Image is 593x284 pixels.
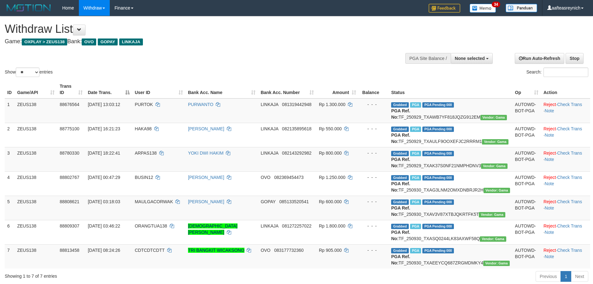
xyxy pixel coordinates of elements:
[545,181,554,186] a: Note
[410,248,421,253] span: Marked by aafsreyleap
[541,98,590,123] td: · ·
[566,53,584,64] a: Stop
[481,163,508,169] span: Vendor URL: https://trx31.1velocity.biz
[135,102,153,107] span: PURTOK
[60,175,79,180] span: 88802767
[513,171,541,196] td: AUTOWD-BOT-PGA
[391,205,410,217] b: PGA Ref. No:
[361,101,386,108] div: - - -
[15,80,57,98] th: Game/API: activate to sort column ascending
[60,199,79,204] span: 88808621
[513,80,541,98] th: Op: activate to sort column ascending
[5,244,15,269] td: 7
[132,80,185,98] th: User ID: activate to sort column ascending
[410,175,421,180] span: Marked by aafsreyleap
[557,175,582,180] a: Check Trans
[391,199,409,205] span: Grabbed
[57,80,85,98] th: Trans ID: activate to sort column ascending
[506,4,537,12] img: panduan.png
[188,199,224,204] a: [PERSON_NAME]
[85,80,132,98] th: Date Trans.: activate to sort column descending
[389,171,512,196] td: TF_250930_TXAG3LNM2OMXDNBRJR2H
[391,127,409,132] span: Grabbed
[526,68,588,77] label: Search:
[422,151,454,156] span: PGA Pending
[188,248,244,253] a: TRI BANGKIT WICAKSONO
[319,223,345,228] span: Rp 1.800.000
[561,271,571,282] a: 1
[470,4,496,13] img: Button%20Memo.svg
[571,271,588,282] a: Next
[455,56,485,61] span: None selected
[480,115,507,120] span: Vendor URL: https://trx31.1velocity.biz
[82,38,96,45] span: OVO
[410,199,421,205] span: Marked by aafsreyleap
[429,4,460,13] img: Feedback.jpg
[60,102,79,107] span: 88676564
[391,102,409,108] span: Grabbed
[319,102,345,107] span: Rp 1.300.000
[316,80,359,98] th: Amount: activate to sort column ascending
[545,108,554,113] a: Note
[88,248,120,253] span: [DATE] 08:24:26
[361,223,386,229] div: - - -
[391,151,409,156] span: Grabbed
[5,196,15,220] td: 5
[319,175,345,180] span: Rp 1.250.000
[422,175,454,180] span: PGA Pending
[557,248,582,253] a: Check Trans
[274,175,303,180] span: Copy 082369454473 to clipboard
[261,126,278,131] span: LINKAJA
[405,53,451,64] div: PGA Site Balance /
[261,223,278,228] span: LINKAJA
[389,244,512,269] td: TF_250930_TXAEEYCQ687ZRGMDMKY4
[5,98,15,123] td: 1
[422,248,454,253] span: PGA Pending
[391,248,409,253] span: Grabbed
[188,102,214,107] a: PURWANTO
[60,126,79,131] span: 88775100
[545,133,554,138] a: Note
[282,126,311,131] span: Copy 082135895618 to clipboard
[543,199,556,204] a: Reject
[541,123,590,147] td: · ·
[88,223,120,228] span: [DATE] 03:46:22
[391,108,410,120] b: PGA Ref. No:
[389,80,512,98] th: Status
[361,126,386,132] div: - - -
[541,220,590,244] td: · ·
[15,196,57,220] td: ZEUS138
[513,98,541,123] td: AUTOWD-BOT-PGA
[261,199,275,204] span: GOPAY
[410,102,421,108] span: Marked by aafnoeunsreypich
[185,80,258,98] th: Bank Acc. Name: activate to sort column ascending
[135,126,152,131] span: HAKA98
[60,223,79,228] span: 88809307
[188,126,224,131] a: [PERSON_NAME]
[22,38,67,45] span: OXPLAY > ZEUS138
[557,223,582,228] a: Check Trans
[258,80,316,98] th: Bank Acc. Number: activate to sort column ascending
[15,171,57,196] td: ZEUS138
[391,254,410,265] b: PGA Ref. No:
[282,102,311,107] span: Copy 081319442948 to clipboard
[422,199,454,205] span: PGA Pending
[88,126,120,131] span: [DATE] 16:21:23
[410,151,421,156] span: Marked by aafnoeunsreypich
[319,199,342,204] span: Rp 600.000
[319,151,342,156] span: Rp 800.000
[389,220,512,244] td: TF_250930_TXASQ0244LK83AXWF58Q
[479,212,505,217] span: Vendor URL: https://trx31.1velocity.biz
[545,157,554,162] a: Note
[135,199,173,204] span: MAULGACORWAK
[5,38,389,45] h4: Game: Bank:
[557,126,582,131] a: Check Trans
[484,188,510,193] span: Vendor URL: https://trx31.1velocity.biz
[279,199,309,204] span: Copy 085133520541 to clipboard
[188,175,224,180] a: [PERSON_NAME]
[5,80,15,98] th: ID
[361,198,386,205] div: - - -
[274,248,303,253] span: Copy 083177732360 to clipboard
[536,271,561,282] a: Previous
[557,151,582,156] a: Check Trans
